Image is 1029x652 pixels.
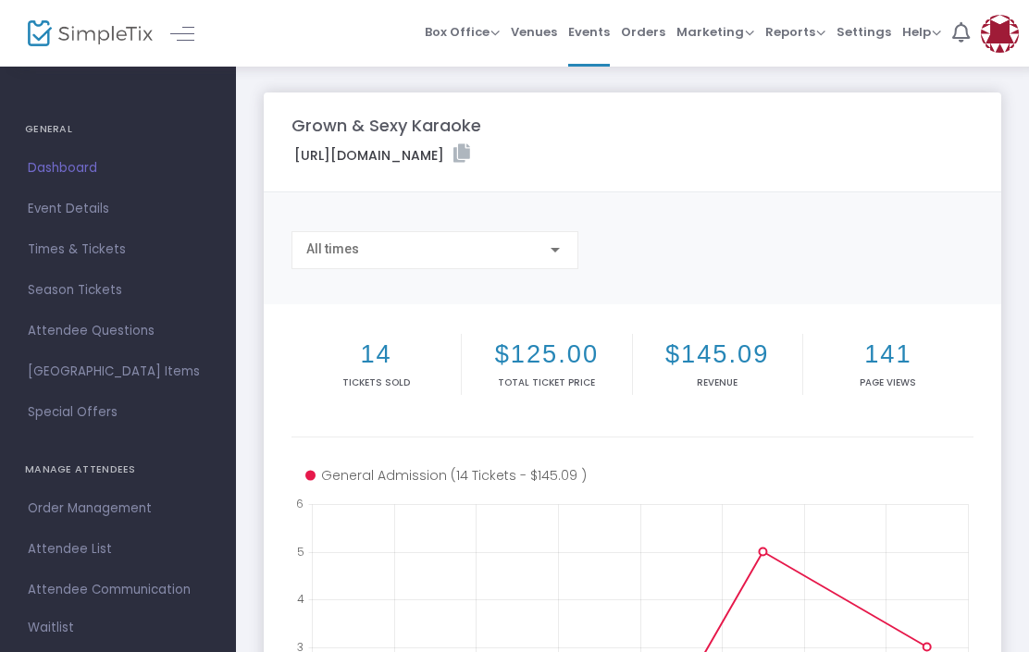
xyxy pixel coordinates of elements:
text: 5 [297,544,304,560]
span: Events [568,8,610,55]
span: All times [306,241,359,256]
p: Tickets sold [295,375,457,389]
h2: 14 [295,339,457,370]
span: Dashboard [28,156,208,180]
span: Attendee List [28,537,208,561]
h4: MANAGE ATTENDEES [25,451,211,488]
h4: GENERAL [25,111,211,148]
span: Attendee Questions [28,319,208,343]
m-panel-title: Grown & Sexy Karaoke [291,113,481,138]
span: Settings [837,8,891,55]
span: Event Details [28,197,208,221]
p: Page Views [807,375,970,389]
p: Total Ticket Price [465,375,627,389]
span: Season Tickets [28,278,208,302]
h2: $125.00 [465,339,627,370]
text: 6 [296,496,304,511]
span: Marketing [676,23,754,41]
span: [GEOGRAPHIC_DATA] Items [28,360,208,384]
span: Order Management [28,497,208,521]
span: Attendee Communication [28,578,208,602]
span: Help [902,23,941,41]
span: Times & Tickets [28,238,208,262]
h2: $145.09 [637,339,799,370]
span: Box Office [425,23,500,41]
h2: 141 [807,339,970,370]
text: 4 [297,591,304,607]
span: Orders [621,8,665,55]
span: Special Offers [28,400,208,424]
span: Venues [511,8,557,55]
label: [URL][DOMAIN_NAME] [294,144,470,166]
span: Reports [765,23,825,41]
p: Revenue [637,375,799,389]
span: Waitlist [28,619,74,637]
